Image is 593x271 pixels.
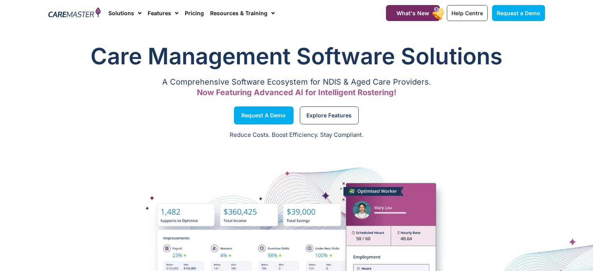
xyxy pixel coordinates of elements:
[48,7,101,19] img: CareMaster Logo
[234,106,294,124] a: Request a Demo
[300,106,359,124] a: Explore Features
[5,131,588,140] p: Reduce Costs. Boost Efficiency. Stay Compliant.
[497,10,540,16] span: Request a Demo
[306,113,352,117] span: Explore Features
[48,41,545,72] h1: Care Management Software Solutions
[48,80,545,85] p: A Comprehensive Software Ecosystem for NDIS & Aged Care Providers.
[447,5,488,21] a: Help Centre
[241,113,286,117] span: Request a Demo
[451,10,483,16] span: Help Centre
[197,88,397,97] span: Now Featuring Advanced AI for Intelligent Rostering!
[386,5,440,21] a: What's New
[397,10,429,16] span: What's New
[492,5,545,21] a: Request a Demo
